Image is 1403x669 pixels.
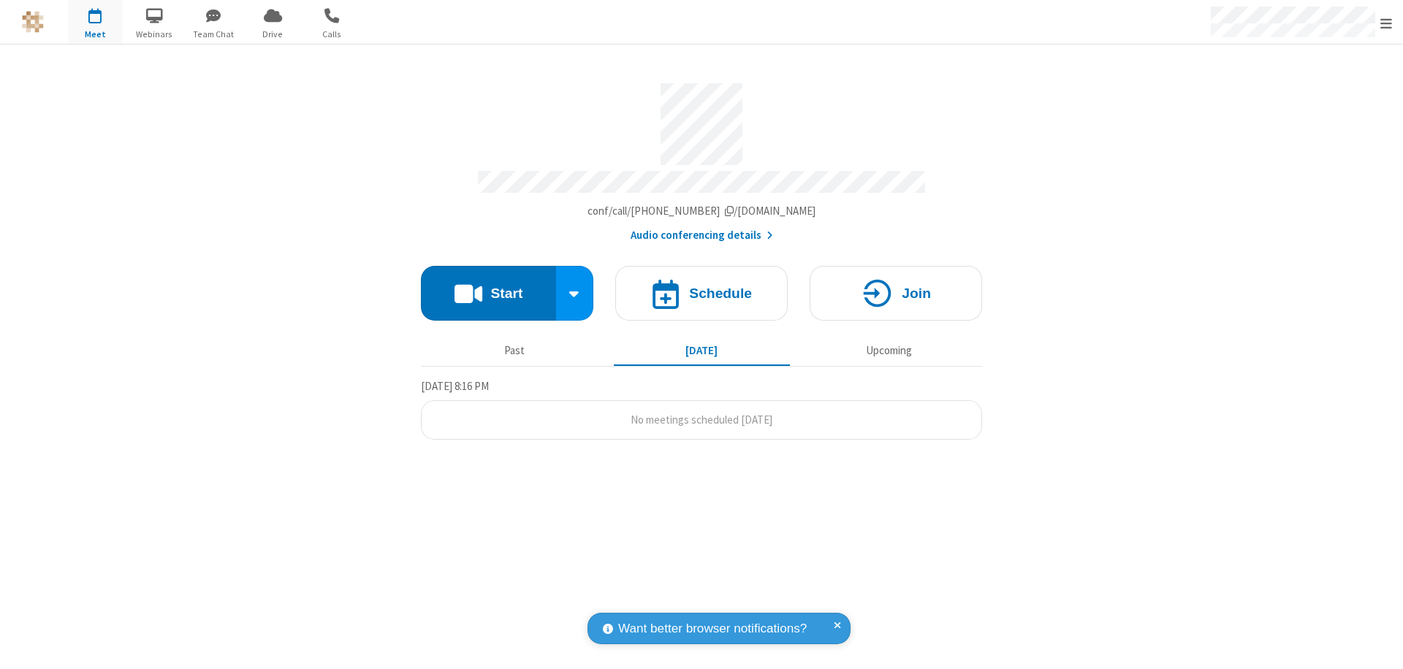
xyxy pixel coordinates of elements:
[614,337,790,364] button: [DATE]
[801,337,977,364] button: Upcoming
[305,28,360,41] span: Calls
[556,266,594,321] div: Start conference options
[490,286,522,300] h4: Start
[246,28,300,41] span: Drive
[902,286,931,300] h4: Join
[588,203,816,220] button: Copy my meeting room linkCopy my meeting room link
[810,266,982,321] button: Join
[127,28,182,41] span: Webinars
[631,413,772,427] span: No meetings scheduled [DATE]
[421,378,982,440] section: Today's Meetings
[588,204,816,218] span: Copy my meeting room link
[618,619,807,638] span: Want better browser notifications?
[615,266,788,321] button: Schedule
[421,379,489,393] span: [DATE] 8:16 PM
[22,11,44,33] img: QA Selenium DO NOT DELETE OR CHANGE
[421,266,556,321] button: Start
[631,227,773,244] button: Audio conferencing details
[68,28,123,41] span: Meet
[427,337,603,364] button: Past
[186,28,241,41] span: Team Chat
[689,286,752,300] h4: Schedule
[421,72,982,244] section: Account details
